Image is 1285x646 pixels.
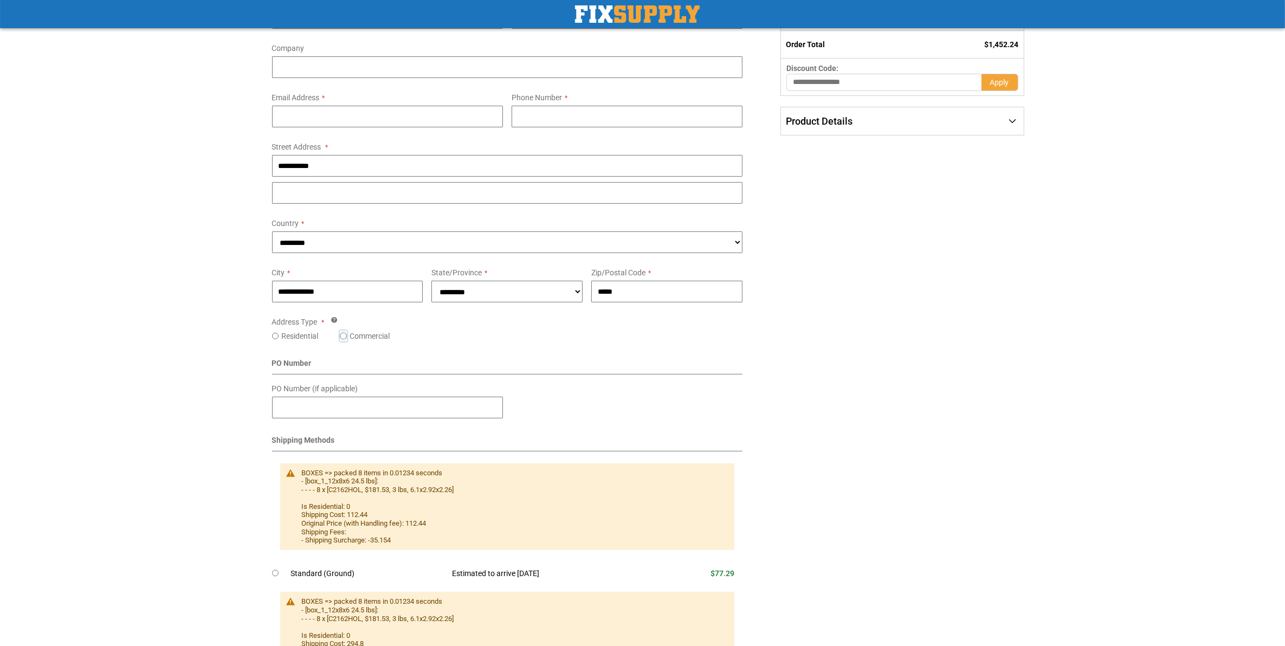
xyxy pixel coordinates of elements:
[350,331,390,341] label: Commercial
[512,93,562,102] span: Phone Number
[272,93,320,102] span: Email Address
[272,358,743,374] div: PO Number
[272,435,743,451] div: Shipping Methods
[575,5,700,23] img: Fix Industrial Supply
[981,74,1018,91] button: Apply
[786,64,838,73] span: Discount Code:
[272,384,358,393] span: PO Number (if applicable)
[272,44,305,53] span: Company
[711,569,734,578] span: $77.29
[985,40,1019,49] span: $1,452.24
[272,219,299,228] span: Country
[302,469,724,545] div: BOXES => packed 8 items in 0.01234 seconds - [box_1_12x8x6 24.5 lbs]: - - - - 8 x [C2162HOL, $181...
[291,562,444,585] td: Standard (Ground)
[591,268,645,277] span: Zip/Postal Code
[272,268,285,277] span: City
[575,5,700,23] a: store logo
[990,78,1009,87] span: Apply
[281,331,318,341] label: Residential
[444,562,653,585] td: Estimated to arrive [DATE]
[786,115,853,127] span: Product Details
[272,318,318,326] span: Address Type
[786,40,825,49] strong: Order Total
[431,268,482,277] span: State/Province
[272,143,321,151] span: Street Address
